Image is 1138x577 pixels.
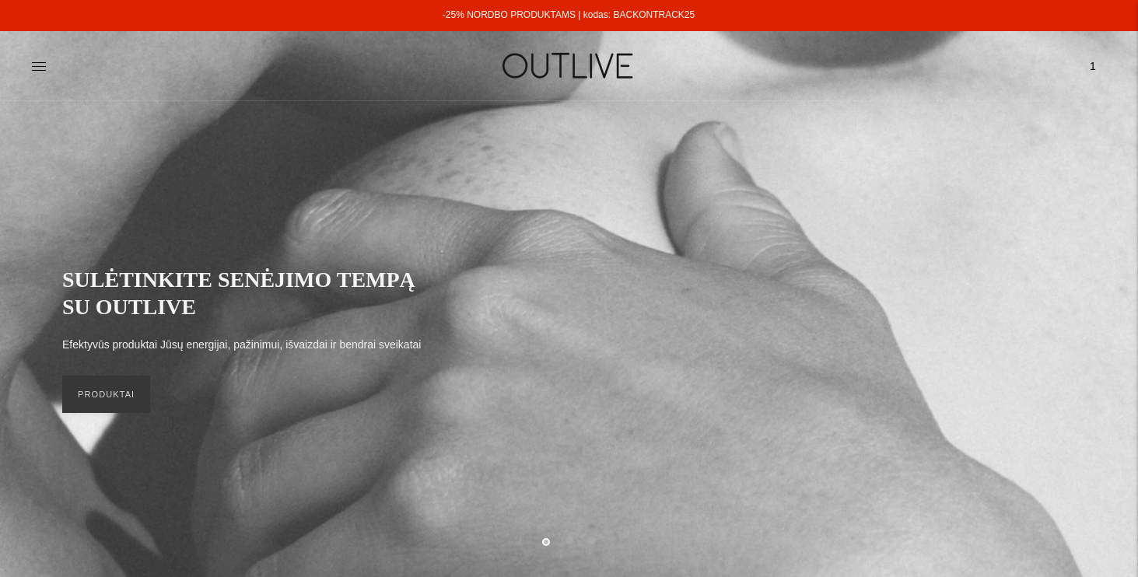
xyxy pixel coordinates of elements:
p: Efektyvūs produktai Jūsų energijai, pažinimui, išvaizdai ir bendrai sveikatai [62,336,421,355]
a: -25% NORDBO PRODUKTAMS | kodas: BACKONTRACK25 [443,9,695,20]
h2: SULĖTINKITE SENĖJIMO TEMPĄ SU OUTLIVE [62,266,436,320]
img: OUTLIVE [472,39,667,93]
button: Move carousel to slide 2 [565,537,573,544]
a: PRODUKTAI [62,376,150,413]
button: Move carousel to slide 1 [542,538,550,546]
button: Move carousel to slide 3 [588,537,596,544]
span: 1 [1082,55,1104,77]
a: 1 [1079,49,1107,83]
